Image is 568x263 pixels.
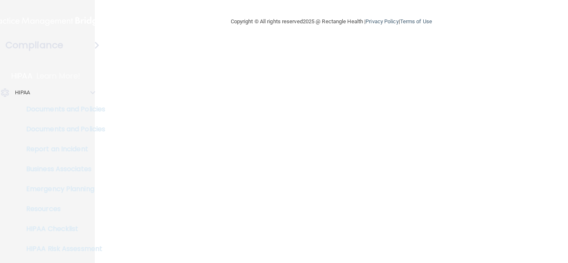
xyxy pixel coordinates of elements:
p: Documents and Policies [5,105,119,113]
p: HIPAA [11,71,32,81]
a: Terms of Use [400,18,432,25]
p: HIPAA [15,88,30,98]
h4: Compliance [5,39,63,51]
p: Report an Incident [5,145,119,153]
p: HIPAA Checklist [5,225,119,233]
a: Privacy Policy [365,18,398,25]
p: Learn More! [37,71,81,81]
p: HIPAA Risk Assessment [5,245,119,253]
div: Copyright © All rights reserved 2025 @ Rectangle Health | | [180,8,483,35]
p: Resources [5,205,119,213]
p: Emergency Planning [5,185,119,193]
p: Business Associates [5,165,119,173]
p: Documents and Policies [5,125,119,133]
